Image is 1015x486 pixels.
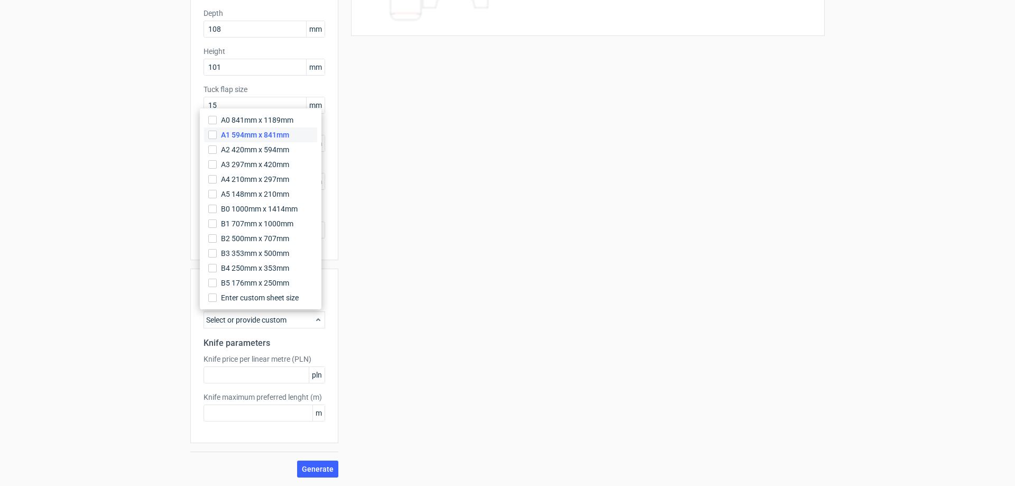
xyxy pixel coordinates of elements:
label: Height [204,46,325,57]
span: mm [306,59,325,75]
span: A2 420mm x 594mm [221,144,289,155]
span: B0 1000mm x 1414mm [221,204,298,214]
span: B4 250mm x 353mm [221,263,289,273]
span: A4 210mm x 297mm [221,174,289,185]
span: A5 148mm x 210mm [221,189,289,199]
span: A1 594mm x 841mm [221,130,289,140]
span: B2 500mm x 707mm [221,233,289,244]
label: Tuck flap size [204,84,325,95]
span: mm [306,97,325,113]
div: Select or provide custom [204,311,325,328]
h2: Knife parameters [204,337,325,350]
label: Knife price per linear metre (PLN) [204,354,325,364]
span: A0 841mm x 1189mm [221,115,293,125]
span: B1 707mm x 1000mm [221,218,293,229]
span: m [312,405,325,421]
span: pln [309,367,325,383]
span: Enter custom sheet size [221,292,299,303]
span: Generate [302,465,334,473]
label: Depth [204,8,325,19]
span: A3 297mm x 420mm [221,159,289,170]
button: Generate [297,461,338,478]
label: Knife maximum preferred lenght (m) [204,392,325,402]
span: mm [306,21,325,37]
span: B5 176mm x 250mm [221,278,289,288]
span: B3 353mm x 500mm [221,248,289,259]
